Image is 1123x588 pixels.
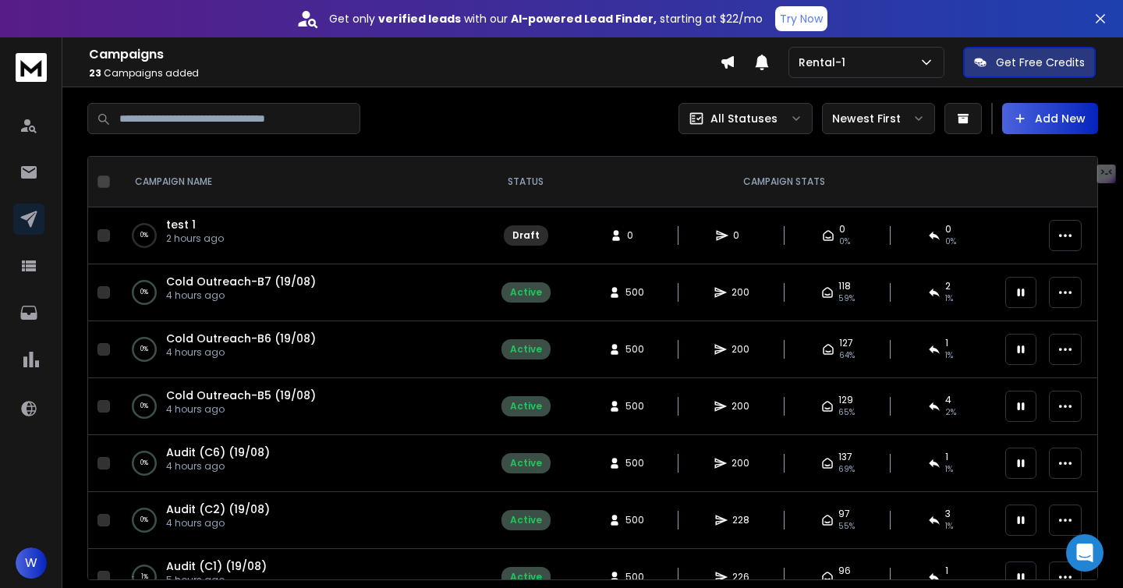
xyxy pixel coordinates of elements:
span: 0 [733,229,749,242]
span: 127 [839,337,853,349]
span: 2 % [945,406,956,419]
p: 4 hours ago [166,289,316,302]
p: 0 % [140,228,148,243]
div: Open Intercom Messenger [1066,534,1104,572]
span: 1 [945,451,948,463]
p: 4 hours ago [166,346,316,359]
span: 2 [945,280,951,292]
button: W [16,547,47,579]
td: 0%test 12 hours ago [116,207,479,264]
span: 0 [839,223,845,236]
span: 0% [945,236,956,248]
p: 4 hours ago [166,403,316,416]
p: 0 % [140,398,148,414]
p: 2 hours ago [166,232,224,245]
span: 226 [732,571,749,583]
a: Audit (C2) (19/08) [166,501,270,517]
span: 4 [945,394,951,406]
p: Try Now [780,11,823,27]
a: Audit (C6) (19/08) [166,445,270,460]
span: 200 [732,343,749,356]
span: 64 % [839,349,855,362]
p: 0 % [140,512,148,528]
span: 0 [627,229,643,242]
span: 137 [838,451,852,463]
td: 0%Cold Outreach-B6 (19/08)4 hours ago [116,321,479,378]
button: Try Now [775,6,827,31]
td: 0%Cold Outreach-B7 (19/08)4 hours ago [116,264,479,321]
button: Newest First [822,103,935,134]
span: 200 [732,457,749,469]
div: Active [510,286,542,299]
span: 96 [838,565,851,577]
button: Add New [1002,103,1098,134]
a: Cold Outreach-B5 (19/08) [166,388,316,403]
span: 55 % [838,520,855,533]
span: 65 % [838,406,855,419]
p: 4 hours ago [166,517,270,530]
span: 59 % [838,292,855,305]
a: Cold Outreach-B7 (19/08) [166,274,316,289]
span: 0% [839,236,850,248]
span: 1 % [945,463,953,476]
a: Cold Outreach-B6 (19/08) [166,331,316,346]
img: logo [16,53,47,82]
p: 0 % [140,455,148,471]
span: 129 [838,394,853,406]
span: 1 % [945,349,953,362]
div: Active [510,400,542,413]
p: Campaigns added [89,67,720,80]
span: 23 [89,66,101,80]
span: 500 [625,571,644,583]
p: Get only with our starting at $22/mo [329,11,763,27]
div: Active [510,514,542,526]
span: 3 [945,508,951,520]
td: 0%Cold Outreach-B5 (19/08)4 hours ago [116,378,479,435]
span: 500 [625,400,644,413]
span: 500 [625,457,644,469]
th: CAMPAIGN NAME [116,157,479,207]
a: test 1 [166,217,196,232]
p: All Statuses [710,111,778,126]
div: Active [510,343,542,356]
span: 97 [838,508,850,520]
th: STATUS [479,157,572,207]
span: 1 % [945,520,953,533]
th: CAMPAIGN STATS [572,157,996,207]
span: 69 % [838,463,855,476]
span: 1 % [945,292,953,305]
td: 0%Audit (C6) (19/08)4 hours ago [116,435,479,492]
h1: Campaigns [89,45,720,64]
span: 1 [945,565,948,577]
div: Active [510,571,542,583]
p: 5 hours ago [166,574,267,586]
span: 500 [625,343,644,356]
div: Draft [512,229,540,242]
span: 500 [625,286,644,299]
p: Get Free Credits [996,55,1085,70]
p: 0 % [140,285,148,300]
span: 228 [732,514,749,526]
p: 0 % [140,342,148,357]
span: 500 [625,514,644,526]
button: Get Free Credits [963,47,1096,78]
span: 200 [732,400,749,413]
span: 1 [945,337,948,349]
a: Audit (C1) (19/08) [166,558,267,574]
strong: AI-powered Lead Finder, [511,11,657,27]
span: 200 [732,286,749,299]
p: 1 % [141,569,148,585]
p: Rental-1 [799,55,852,70]
span: 0 [945,223,951,236]
strong: verified leads [378,11,461,27]
div: Active [510,457,542,469]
